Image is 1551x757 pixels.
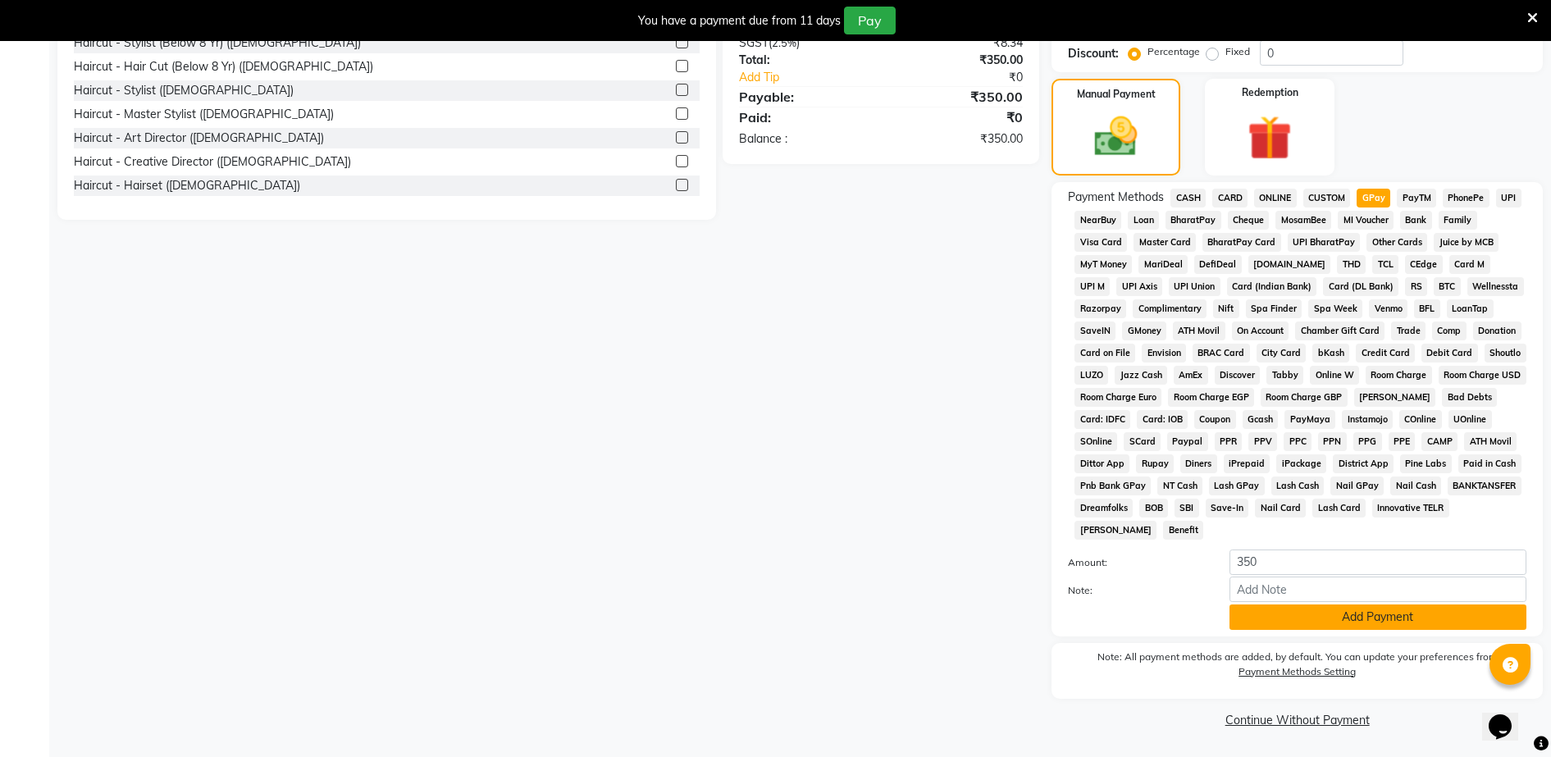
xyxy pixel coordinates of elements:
div: Total: [727,52,881,69]
span: Cheque [1228,211,1270,230]
span: ATH Movil [1173,321,1225,340]
span: Spa Finder [1246,299,1302,318]
span: Instamojo [1342,410,1393,429]
span: Spa Week [1308,299,1362,318]
span: PPC [1284,432,1312,451]
span: Rupay [1136,454,1174,473]
span: Dreamfolks [1074,499,1133,518]
span: ATH Movil [1464,432,1517,451]
div: Discount: [1068,45,1119,62]
span: Comp [1432,321,1467,340]
span: Bad Debts [1442,388,1497,407]
input: Add Note [1229,577,1526,602]
span: SGST [739,35,769,50]
span: BRAC Card [1193,344,1250,363]
span: Wellnessta [1467,277,1524,296]
span: ONLINE [1254,189,1297,207]
div: ₹350.00 [881,130,1035,148]
span: Room Charge USD [1439,366,1526,385]
span: Razorpay [1074,299,1126,318]
span: CASH [1170,189,1206,207]
span: CEdge [1405,255,1443,274]
span: Complimentary [1133,299,1207,318]
span: PayMaya [1284,410,1335,429]
span: District App [1333,454,1394,473]
span: Room Charge Euro [1074,388,1161,407]
span: Lash Card [1312,499,1366,518]
iframe: chat widget [1482,691,1535,741]
div: Balance : [727,130,881,148]
span: Debit Card [1421,344,1478,363]
div: Haircut - Art Director ([DEMOGRAPHIC_DATA]) [74,130,324,147]
div: ₹0 [881,107,1035,127]
span: Nift [1213,299,1239,318]
span: CAMP [1421,432,1457,451]
input: Amount [1229,550,1526,575]
div: Haircut - Master Stylist ([DEMOGRAPHIC_DATA]) [74,106,334,123]
img: _cash.svg [1081,112,1151,161]
span: PPE [1389,432,1416,451]
span: Tabby [1266,366,1303,385]
span: DefiDeal [1194,255,1242,274]
span: PayTM [1397,189,1436,207]
div: ₹8.34 [881,34,1035,52]
span: MariDeal [1138,255,1188,274]
label: Manual Payment [1077,87,1156,102]
span: bKash [1312,344,1349,363]
span: SOnline [1074,432,1117,451]
div: Haircut - Creative Director ([DEMOGRAPHIC_DATA]) [74,153,351,171]
span: 2.5% [772,36,796,49]
label: Note: All payment methods are added, by default. You can update your preferences from [1068,650,1526,686]
span: NT Cash [1157,477,1202,495]
span: BharatPay Card [1202,233,1281,252]
div: Haircut - Hairset ([DEMOGRAPHIC_DATA]) [74,177,300,194]
span: COnline [1399,410,1442,429]
span: [DOMAIN_NAME] [1248,255,1331,274]
span: Nail Card [1255,499,1306,518]
span: Jazz Cash [1115,366,1167,385]
div: You have a payment due from 11 days [638,12,841,30]
a: Add Tip [727,69,906,86]
span: Nail Cash [1390,477,1441,495]
span: Paid in Cash [1458,454,1521,473]
div: Haircut - Stylist (Below 8 Yr) ([DEMOGRAPHIC_DATA]) [74,34,361,52]
button: Add Payment [1229,604,1526,630]
span: Card M [1449,255,1490,274]
img: _gift.svg [1234,110,1306,165]
span: THD [1337,255,1366,274]
span: [PERSON_NAME] [1354,388,1436,407]
span: PhonePe [1443,189,1489,207]
span: BOB [1139,499,1168,518]
span: MI Voucher [1338,211,1394,230]
span: Envision [1142,344,1186,363]
span: Donation [1473,321,1521,340]
button: Pay [844,7,896,34]
span: TCL [1372,255,1398,274]
span: Save-In [1206,499,1249,518]
span: Credit Card [1356,344,1415,363]
span: Benefit [1163,521,1203,540]
span: Master Card [1134,233,1196,252]
span: UOnline [1448,410,1492,429]
span: PPG [1353,432,1382,451]
span: UPI M [1074,277,1110,296]
span: Lash Cash [1271,477,1325,495]
span: PPN [1318,432,1347,451]
span: Card: IOB [1137,410,1188,429]
span: [PERSON_NAME] [1074,521,1156,540]
span: AmEx [1174,366,1208,385]
label: Amount: [1056,555,1216,570]
span: UPI Axis [1116,277,1162,296]
label: Percentage [1147,44,1200,59]
span: Gcash [1243,410,1279,429]
span: Nail GPay [1330,477,1384,495]
span: City Card [1257,344,1307,363]
span: GPay [1357,189,1390,207]
span: Coupon [1194,410,1236,429]
label: Note: [1056,583,1216,598]
span: Venmo [1369,299,1407,318]
span: SCard [1124,432,1161,451]
span: Lash GPay [1209,477,1265,495]
span: MosamBee [1275,211,1331,230]
span: NearBuy [1074,211,1121,230]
